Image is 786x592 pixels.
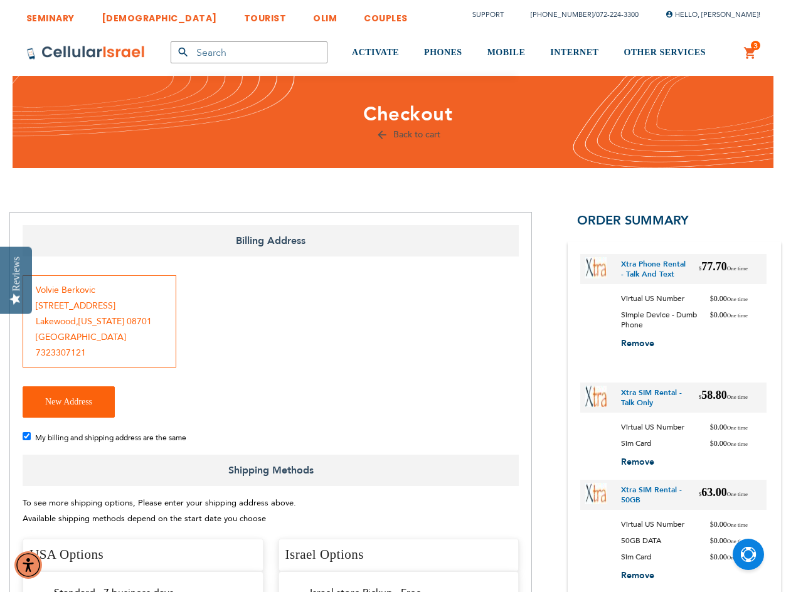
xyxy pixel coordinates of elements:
[11,256,22,291] div: Reviews
[727,491,748,497] span: One time
[585,386,607,407] img: Xtra SIM Rental - Talk only
[23,225,519,256] span: Billing Address
[699,485,748,505] span: 63.00
[621,293,694,304] span: Virtual US Number
[699,394,702,400] span: $
[727,394,748,400] span: One time
[26,45,146,60] img: Cellular Israel Logo
[710,293,748,304] span: 0.00
[352,29,399,77] a: ACTIVATE
[621,422,694,432] span: Virtual US Number
[424,29,462,77] a: PHONES
[621,388,689,408] a: Xtra SIM Rental - Talk only
[753,41,758,51] span: 3
[23,539,263,571] h4: USA Options
[710,536,748,546] span: 0.00
[23,275,176,367] div: Volvie Berkovic [STREET_ADDRESS] Lakewood , [US_STATE] 08701 [GEOGRAPHIC_DATA] 7323307121
[313,3,337,26] a: OLIM
[624,29,706,77] a: OTHER SERVICES
[621,337,654,349] span: Remove
[363,101,452,127] span: Checkout
[364,3,408,26] a: COUPLES
[376,129,440,140] a: Back to cart
[279,539,519,571] h4: Israel Options
[699,265,702,272] span: $
[244,3,287,26] a: TOURIST
[710,552,748,562] span: 0.00
[585,257,607,278] img: Xtra phone rental - Talk and Text
[666,10,760,19] span: Hello, [PERSON_NAME]!
[727,312,748,319] span: One time
[23,497,296,524] span: To see more shipping options, Please enter your shipping address above. Available shipping method...
[23,455,519,486] span: Shipping Methods
[621,552,661,562] span: Sim Card
[550,48,598,57] span: INTERNET
[102,3,217,26] a: [DEMOGRAPHIC_DATA]
[710,310,714,319] span: $
[621,569,654,581] span: Remove
[699,259,748,279] span: 77.70
[710,520,714,529] span: $
[727,296,748,302] span: One time
[624,48,706,57] span: OTHER SERVICES
[621,485,689,505] a: Xtra SIM Rental - 50GB
[710,552,714,561] span: $
[550,29,598,77] a: INTERNET
[727,425,748,431] span: One time
[26,3,75,26] a: SEMINARY
[699,388,748,408] span: 58.80
[727,554,748,561] span: One time
[710,439,714,448] span: $
[743,46,757,61] a: 3
[699,491,702,497] span: $
[710,423,714,431] span: $
[621,519,694,529] span: Virtual US Number
[518,6,639,24] li: /
[621,456,654,468] span: Remove
[577,212,689,229] span: Order Summary
[531,10,593,19] a: [PHONE_NUMBER]
[727,441,748,447] span: One time
[171,41,327,63] input: Search
[710,310,748,330] span: 0.00
[487,29,526,77] a: MOBILE
[710,422,748,432] span: 0.00
[727,265,748,272] span: One time
[14,551,42,579] div: Accessibility Menu
[585,483,607,504] img: Xtra SIM Rental - 50GB
[472,10,504,19] a: Support
[710,536,714,545] span: $
[596,10,639,19] a: 072-224-3300
[621,438,661,448] span: Sim Card
[352,48,399,57] span: ACTIVATE
[621,259,689,279] a: Xtra phone rental - Talk and Text
[710,519,748,529] span: 0.00
[487,48,526,57] span: MOBILE
[23,386,115,418] button: New Address
[710,438,748,448] span: 0.00
[424,48,462,57] span: PHONES
[35,433,186,443] span: My billing and shipping address are the same
[727,522,748,528] span: One time
[621,310,710,330] span: Simple Device - Dumb phone
[45,397,92,406] span: New Address
[710,294,714,303] span: $
[727,538,748,544] span: One time
[621,536,671,546] span: 50GB DATA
